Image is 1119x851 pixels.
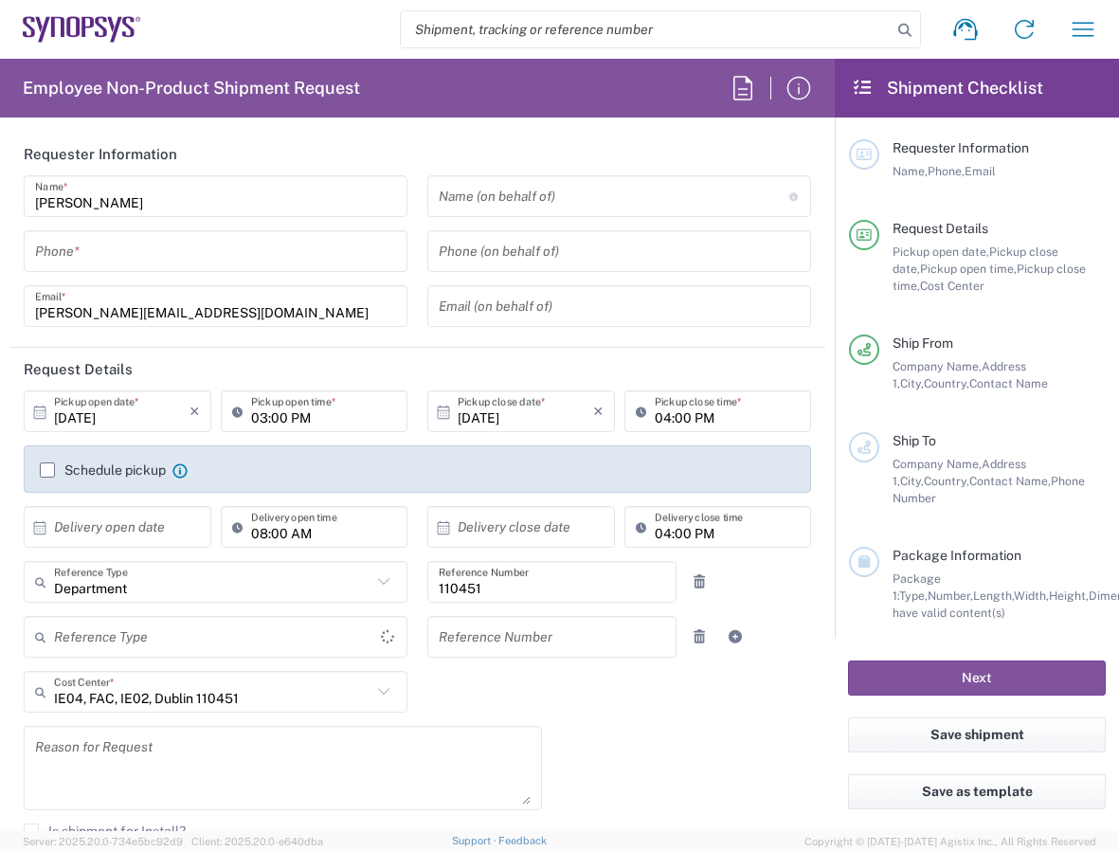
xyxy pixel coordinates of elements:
i: × [190,396,200,426]
span: Request Details [893,221,988,236]
span: Name, [893,164,928,178]
span: City, [900,474,924,488]
span: Length, [973,588,1014,603]
span: Phone, [928,164,965,178]
h2: Requester Information [24,145,177,164]
span: Country, [924,474,969,488]
span: Contact Name, [969,474,1051,488]
span: Cost Center [920,279,984,293]
span: Copyright © [DATE]-[DATE] Agistix Inc., All Rights Reserved [804,833,1096,850]
span: Contact Name [969,376,1048,390]
span: City, [900,376,924,390]
span: Requester Information [893,140,1029,155]
span: Ship From [893,335,953,351]
a: Feedback [498,835,547,846]
span: Ship To [893,433,936,448]
label: Is shipment for Install? [24,824,186,839]
a: Add Reference [722,624,749,650]
a: Remove Reference [686,569,713,595]
label: Schedule pickup [40,462,166,478]
i: × [593,396,604,426]
span: Number, [928,588,973,603]
h2: Employee Non-Product Shipment Request [23,77,360,100]
span: Country, [924,376,969,390]
span: Width, [1014,588,1049,603]
span: Email [965,164,996,178]
span: Client: 2025.20.0-e640dba [191,836,323,847]
a: Support [452,835,499,846]
span: Company Name, [893,359,982,373]
button: Save shipment [848,717,1106,752]
input: Shipment, tracking or reference number [401,11,892,47]
span: Pickup open time, [920,262,1017,276]
span: Type, [899,588,928,603]
button: Save as template [848,774,1106,809]
h2: Request Details [24,360,133,379]
span: Height, [1049,588,1089,603]
button: Next [848,661,1106,696]
span: Server: 2025.20.0-734e5bc92d9 [23,836,183,847]
span: Package 1: [893,571,941,603]
span: Package Information [893,548,1021,563]
a: Remove Reference [686,624,713,650]
span: Company Name, [893,457,982,471]
h2: Shipment Checklist [852,77,1043,100]
span: Pickup open date, [893,244,989,259]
